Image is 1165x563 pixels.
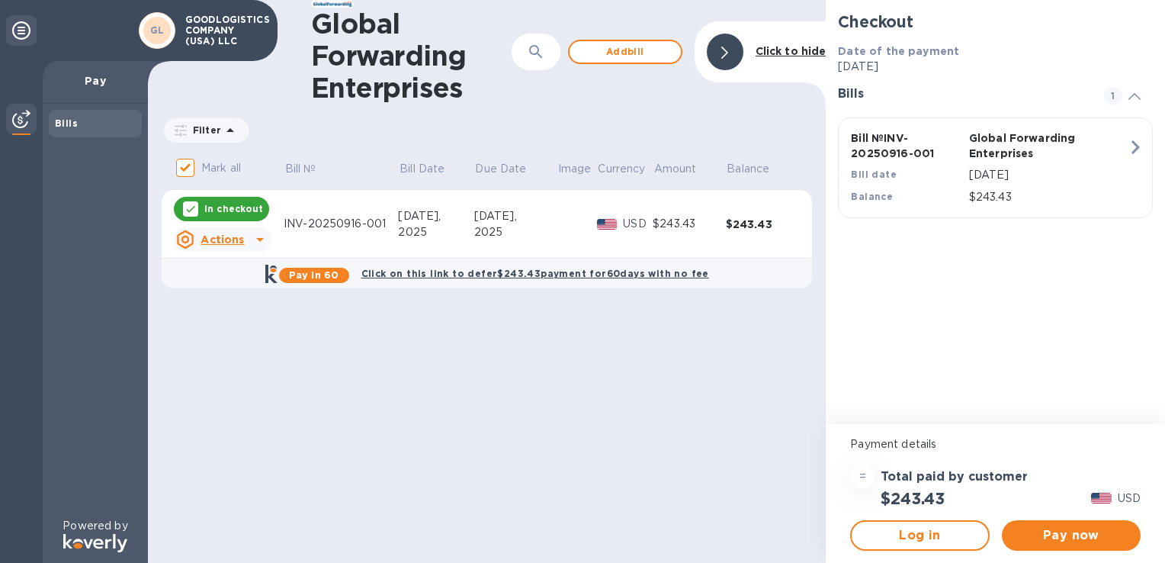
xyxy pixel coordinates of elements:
div: [DATE], [398,208,473,224]
b: Pay in 60 [289,269,339,281]
span: Log in [864,526,975,545]
b: Bill date [851,169,897,180]
div: 2025 [474,224,557,240]
button: Pay now [1002,520,1141,551]
div: [DATE], [474,208,557,224]
div: 2025 [398,224,473,240]
p: Amount [654,161,697,177]
span: Balance [727,161,789,177]
p: [DATE] [838,59,1153,75]
p: Filter [187,124,221,137]
span: Bill Date [400,161,464,177]
p: Image [558,161,592,177]
b: Click to hide [756,45,826,57]
div: = [850,465,875,489]
p: Powered by [63,518,127,534]
span: Due Date [475,161,546,177]
p: USD [623,216,653,232]
p: Global Forwarding Enterprises [969,130,1080,161]
p: USD [1118,491,1141,507]
p: Pay [55,73,136,88]
p: Due Date [475,161,526,177]
span: Pay now [1014,526,1128,545]
button: Bill №INV-20250916-001Global Forwarding EnterprisesBill date[DATE]Balance$243.43 [838,117,1153,218]
p: Mark all [201,160,241,176]
p: Bill № [285,161,316,177]
p: [DATE] [969,167,1128,183]
span: Bill № [285,161,336,177]
p: Balance [727,161,769,177]
div: $243.43 [726,217,799,232]
p: Payment details [850,436,1141,452]
p: Currency [598,161,645,177]
p: GOODLOGISTICS COMPANY (USA) LLC [185,14,262,47]
b: Click on this link to defer $243.43 payment for 60 days with no fee [361,268,709,279]
span: Add bill [582,43,669,61]
img: USD [1091,493,1112,503]
img: Logo [63,534,127,552]
div: INV-20250916-001 [284,216,398,232]
h1: Global Forwarding Enterprises [311,8,512,104]
p: $243.43 [969,189,1128,205]
div: $243.43 [653,216,726,232]
span: Amount [654,161,717,177]
button: Addbill [568,40,682,64]
p: Bill № INV-20250916-001 [851,130,962,161]
b: Balance [851,191,893,202]
u: Actions [201,233,244,246]
b: Bills [55,117,78,129]
p: Bill Date [400,161,444,177]
b: GL [150,24,165,36]
b: Date of the payment [838,45,959,57]
span: 1 [1104,87,1122,105]
h2: Checkout [838,12,1153,31]
p: In checkout [204,202,263,215]
h3: Total paid by customer [881,470,1028,484]
h2: $243.43 [881,489,945,508]
img: USD [597,219,618,230]
button: Log in [850,520,989,551]
h3: Bills [838,87,1086,101]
